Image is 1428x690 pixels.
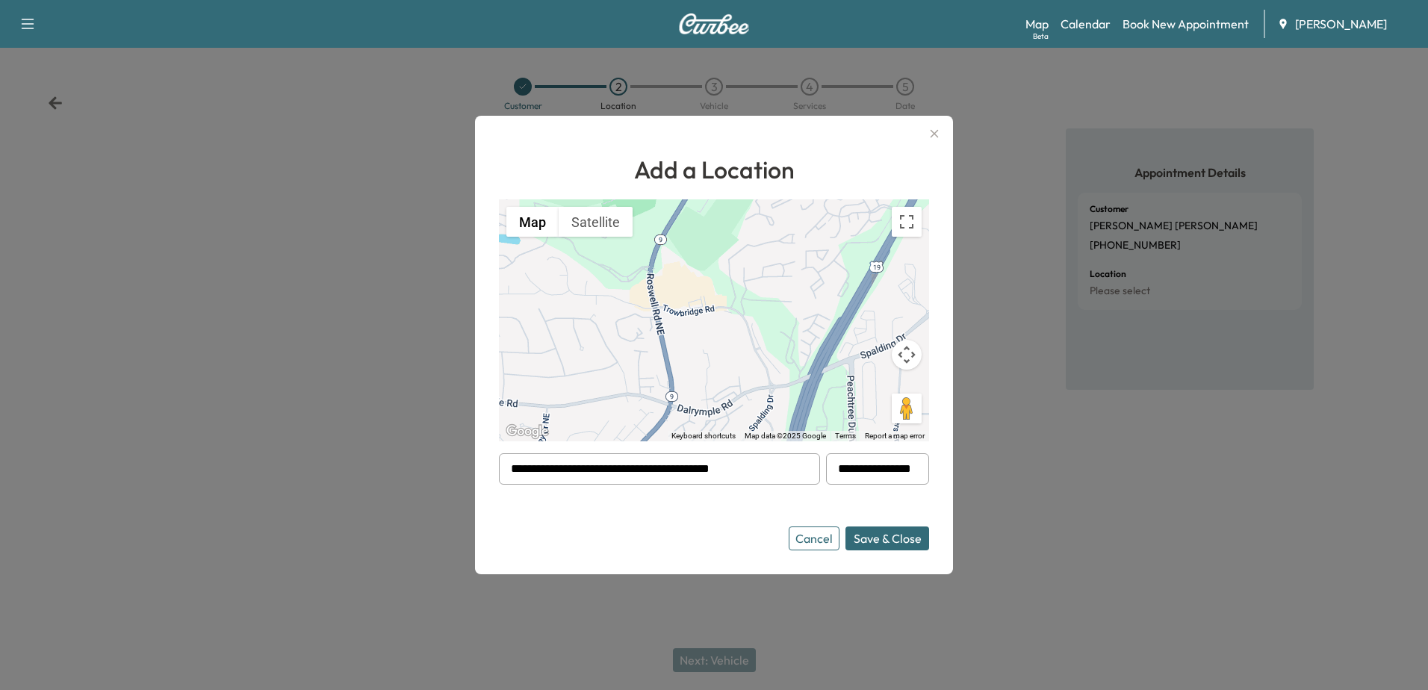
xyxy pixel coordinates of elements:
div: Beta [1033,31,1049,42]
span: Map data ©2025 Google [745,432,826,440]
a: Calendar [1061,15,1111,33]
span: [PERSON_NAME] [1295,15,1387,33]
a: Book New Appointment [1123,15,1249,33]
a: MapBeta [1025,15,1049,33]
button: Save & Close [845,526,929,550]
button: Show satellite imagery [559,207,633,237]
button: Toggle fullscreen view [892,207,922,237]
h1: Add a Location [499,152,929,187]
a: Open this area in Google Maps (opens a new window) [503,422,552,441]
a: Terms (opens in new tab) [835,432,856,440]
img: Google [503,422,552,441]
img: Curbee Logo [678,13,750,34]
button: Show street map [506,207,559,237]
button: Cancel [789,526,839,550]
button: Map camera controls [892,340,922,370]
button: Keyboard shortcuts [671,431,736,441]
a: Report a map error [865,432,925,440]
button: Drag Pegman onto the map to open Street View [892,394,922,423]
